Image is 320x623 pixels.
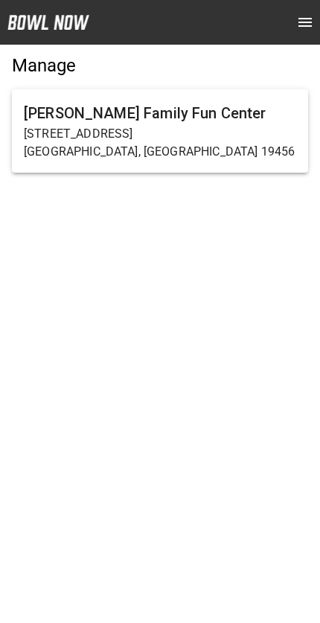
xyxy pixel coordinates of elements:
h5: Manage [12,54,308,77]
h6: [PERSON_NAME] Family Fun Center [24,101,296,125]
img: logo [7,15,89,30]
button: open drawer [290,7,320,37]
p: [GEOGRAPHIC_DATA], [GEOGRAPHIC_DATA] 19456 [24,143,296,161]
p: [STREET_ADDRESS] [24,125,296,143]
